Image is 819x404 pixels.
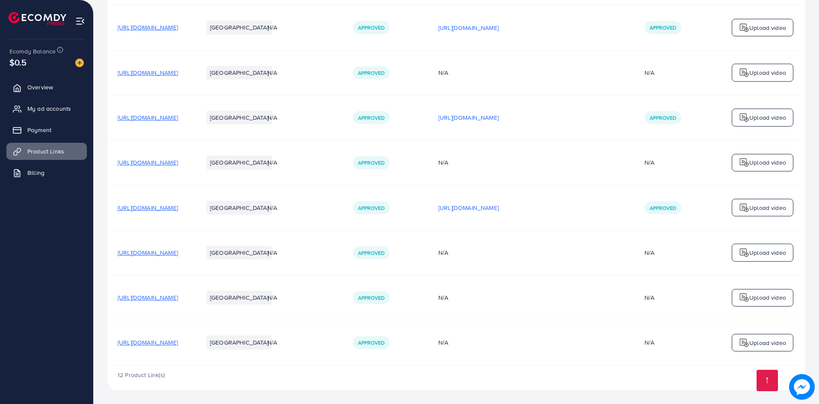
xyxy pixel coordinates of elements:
li: [GEOGRAPHIC_DATA] [207,336,272,349]
span: Product Links [27,147,64,156]
p: Upload video [749,23,786,33]
div: N/A [645,293,654,302]
span: Approved [650,114,676,121]
span: Approved [358,339,384,346]
span: [URL][DOMAIN_NAME] [118,158,178,167]
p: Upload video [749,157,786,168]
img: menu [75,16,85,26]
span: Approved [650,204,676,212]
p: Upload video [749,203,786,213]
span: [URL][DOMAIN_NAME] [118,203,178,212]
a: My ad accounts [6,100,87,117]
span: N/A [267,23,277,32]
span: N/A [267,248,277,257]
span: [URL][DOMAIN_NAME] [118,248,178,257]
a: Billing [6,164,87,181]
span: [URL][DOMAIN_NAME] [118,68,178,77]
span: Approved [358,114,384,121]
p: Upload video [749,68,786,78]
div: N/A [438,293,624,302]
li: [GEOGRAPHIC_DATA] [207,156,272,169]
div: N/A [645,158,654,167]
img: logo [739,157,749,168]
img: logo [739,112,749,123]
span: 12 Product Link(s) [118,371,165,379]
li: [GEOGRAPHIC_DATA] [207,291,272,304]
span: N/A [267,113,277,122]
li: [GEOGRAPHIC_DATA] [207,246,272,260]
div: N/A [645,248,654,257]
span: [URL][DOMAIN_NAME] [118,293,178,302]
img: image [75,59,84,67]
img: image [789,375,815,400]
div: N/A [438,248,624,257]
span: Approved [358,159,384,166]
span: Billing [27,168,44,177]
li: [GEOGRAPHIC_DATA] [207,111,272,124]
span: N/A [267,293,277,302]
a: Overview [6,79,87,96]
p: [URL][DOMAIN_NAME] [438,23,499,33]
span: Approved [358,294,384,301]
p: Upload video [749,338,786,348]
img: logo [9,12,66,25]
div: N/A [645,68,654,77]
img: logo [739,23,749,33]
img: logo [739,338,749,348]
span: N/A [267,68,277,77]
span: My ad accounts [27,104,71,113]
img: logo [739,68,749,78]
span: Overview [27,83,53,91]
span: N/A [267,158,277,167]
span: Approved [358,24,384,31]
span: Ecomdy Balance [9,47,56,56]
span: Approved [650,24,676,31]
li: [GEOGRAPHIC_DATA] [207,66,272,80]
a: Product Links [6,143,87,160]
li: [GEOGRAPHIC_DATA] [207,21,272,34]
a: Payment [6,121,87,139]
div: N/A [438,68,624,77]
span: N/A [267,338,277,347]
span: Approved [358,204,384,212]
p: Upload video [749,292,786,303]
p: [URL][DOMAIN_NAME] [438,203,499,213]
span: [URL][DOMAIN_NAME] [118,113,178,122]
span: Approved [358,69,384,77]
img: logo [739,203,749,213]
span: $0.5 [9,56,27,68]
p: Upload video [749,112,786,123]
div: N/A [438,338,624,347]
li: [GEOGRAPHIC_DATA] [207,201,272,215]
p: [URL][DOMAIN_NAME] [438,112,499,123]
p: Upload video [749,248,786,258]
span: Approved [358,249,384,257]
div: N/A [645,338,654,347]
img: logo [739,248,749,258]
span: Payment [27,126,51,134]
span: [URL][DOMAIN_NAME] [118,23,178,32]
img: logo [739,292,749,303]
div: N/A [438,158,624,167]
span: N/A [267,203,277,212]
span: [URL][DOMAIN_NAME] [118,338,178,347]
